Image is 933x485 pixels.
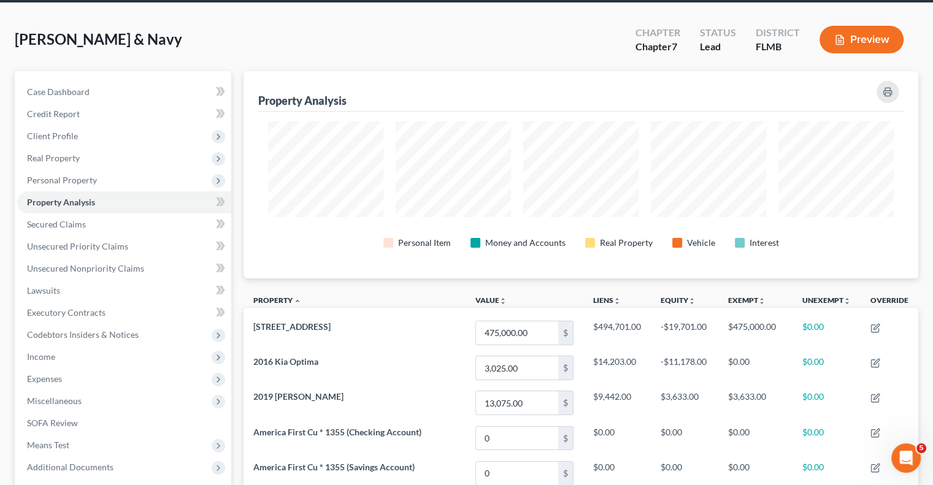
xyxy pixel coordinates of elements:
[700,26,736,40] div: Status
[17,302,231,324] a: Executory Contracts
[558,321,573,345] div: $
[17,235,231,258] a: Unsecured Priority Claims
[750,237,779,249] div: Interest
[756,40,800,54] div: FLMB
[820,26,904,53] button: Preview
[27,175,97,185] span: Personal Property
[843,297,851,305] i: unfold_more
[891,443,921,473] iframe: Intercom live chat
[27,219,86,229] span: Secured Claims
[17,81,231,103] a: Case Dashboard
[253,356,318,367] span: 2016 Kia Optima
[17,412,231,434] a: SOFA Review
[27,241,128,251] span: Unsecured Priority Claims
[688,297,696,305] i: unfold_more
[700,40,736,54] div: Lead
[635,26,680,40] div: Chapter
[793,351,861,386] td: $0.00
[485,237,566,249] div: Money and Accounts
[27,109,80,119] span: Credit Report
[27,373,62,384] span: Expenses
[583,351,651,386] td: $14,203.00
[27,307,106,318] span: Executory Contracts
[17,280,231,302] a: Lawsuits
[476,356,558,380] input: 0.00
[718,351,793,386] td: $0.00
[476,462,558,485] input: 0.00
[558,356,573,380] div: $
[476,427,558,450] input: 0.00
[600,237,653,249] div: Real Property
[27,285,60,296] span: Lawsuits
[558,427,573,450] div: $
[499,297,507,305] i: unfold_more
[793,315,861,350] td: $0.00
[253,391,344,402] span: 2019 [PERSON_NAME]
[17,213,231,235] a: Secured Claims
[27,131,78,141] span: Client Profile
[475,296,507,305] a: Valueunfold_more
[476,391,558,414] input: 0.00
[27,418,78,428] span: SOFA Review
[558,462,573,485] div: $
[802,296,851,305] a: Unexemptunfold_more
[718,421,793,456] td: $0.00
[253,462,415,472] span: America First Cu * 1355 (Savings Account)
[27,197,95,207] span: Property Analysis
[687,237,715,249] div: Vehicle
[613,297,621,305] i: unfold_more
[916,443,926,453] span: 5
[583,386,651,421] td: $9,442.00
[728,296,766,305] a: Exemptunfold_more
[756,26,800,40] div: District
[17,103,231,125] a: Credit Report
[17,258,231,280] a: Unsecured Nonpriority Claims
[651,351,718,386] td: -$11,178.00
[593,296,621,305] a: Liensunfold_more
[718,386,793,421] td: $3,633.00
[718,315,793,350] td: $475,000.00
[635,40,680,54] div: Chapter
[258,93,347,108] div: Property Analysis
[27,462,113,472] span: Additional Documents
[583,421,651,456] td: $0.00
[15,30,182,48] span: [PERSON_NAME] & Navy
[861,288,918,316] th: Override
[27,351,55,362] span: Income
[27,153,80,163] span: Real Property
[651,421,718,456] td: $0.00
[253,296,301,305] a: Property expand_less
[398,237,451,249] div: Personal Item
[253,321,331,332] span: [STREET_ADDRESS]
[27,440,69,450] span: Means Test
[651,386,718,421] td: $3,633.00
[793,421,861,456] td: $0.00
[672,40,677,52] span: 7
[758,297,766,305] i: unfold_more
[27,263,144,273] span: Unsecured Nonpriority Claims
[558,391,573,414] div: $
[651,315,718,350] td: -$19,701.00
[253,427,421,437] span: America First Cu * 1355 (Checking Account)
[27,86,90,97] span: Case Dashboard
[793,386,861,421] td: $0.00
[27,395,82,406] span: Miscellaneous
[27,329,139,340] span: Codebtors Insiders & Notices
[294,297,301,305] i: expand_less
[17,191,231,213] a: Property Analysis
[661,296,696,305] a: Equityunfold_more
[476,321,558,345] input: 0.00
[583,315,651,350] td: $494,701.00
